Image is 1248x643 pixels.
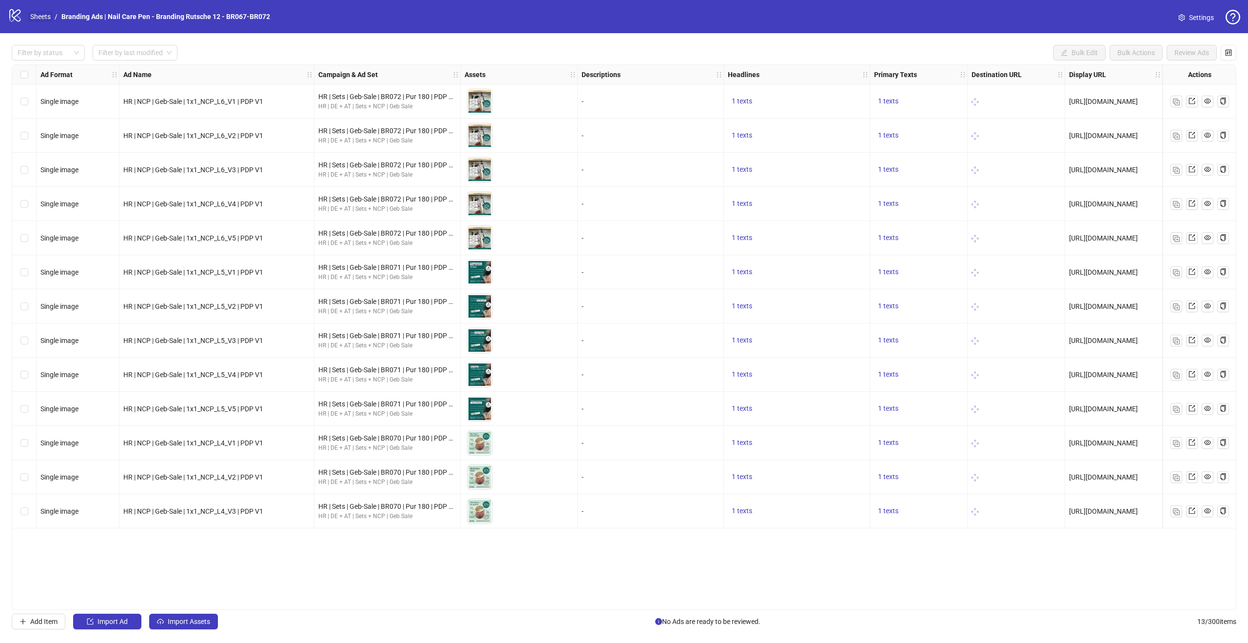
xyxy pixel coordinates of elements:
strong: Descriptions [582,69,621,80]
span: Single image [40,405,78,413]
div: HR | Sets | Geb-Sale | BR070 | Pur 180 | PDP V1 [318,433,456,443]
div: HR | DE + AT | Sets + NCP | Geb Sale [318,136,456,145]
button: 1 texts [874,301,902,312]
span: 1 texts [878,473,898,481]
button: Duplicate [1170,164,1182,176]
button: Preview [480,443,492,455]
span: copy [1220,132,1227,139]
div: Resize Primary Texts column [965,65,967,84]
span: [URL][DOMAIN_NAME] [1069,132,1138,140]
strong: Ad Name [123,69,152,80]
button: Preview [480,204,492,216]
span: [URL][DOMAIN_NAME] [1069,473,1138,481]
button: Preview [480,375,492,387]
span: holder [716,71,722,78]
div: HR | Sets | Geb-Sale | BR072 | Pur 180 | PDP V1 [318,91,456,102]
img: Duplicate [1173,201,1180,208]
span: holder [459,71,466,78]
button: Duplicate [1170,505,1182,517]
a: Sheets [28,11,53,22]
div: Select row 9 [12,358,37,392]
button: Duplicate [1170,266,1182,278]
img: Duplicate [1173,440,1180,447]
span: 1 texts [878,507,898,515]
span: - [582,132,584,140]
button: 1 texts [874,130,902,141]
button: Configure table settings [1221,45,1236,60]
span: HR | NCP | Geb-Sale | 1x1_NCP_L6_V4 | PDP V1 [123,200,263,208]
div: HR | Sets | Geb-Sale | BR071 | Pur 180 | PDP V1 (copy) [318,262,456,273]
span: Single image [40,132,78,140]
span: - [582,302,584,310]
span: [URL][DOMAIN_NAME] [1069,268,1138,276]
span: HR | NCP | Geb-Sale | 1x1_NCP_L5_V5 | PDP V1 [123,405,263,413]
div: Select row 6 [12,255,37,289]
button: 1 texts [874,369,902,381]
span: copy [1220,268,1227,275]
span: [URL][DOMAIN_NAME] [1069,200,1138,208]
span: Single image [40,200,78,208]
div: HR | DE + AT | Sets + NCP | Geb Sale [318,239,456,248]
img: Asset 1 [468,158,492,182]
img: Duplicate [1173,508,1180,515]
strong: Primary Texts [874,69,917,80]
span: holder [118,71,125,78]
div: HR | Sets | Geb-Sale | BR071 | Pur 180 | PDP V1 (copy) [318,399,456,409]
span: HR | NCP | Geb-Sale | 1x1_NCP_L4_V2 | PDP V1 [123,473,263,481]
span: export [1189,337,1195,343]
img: Asset 1 [468,192,492,216]
span: eye [1204,268,1211,275]
div: Select row 13 [12,494,37,528]
div: Select row 5 [12,221,37,255]
img: Duplicate [1173,269,1180,276]
span: 1 texts [732,370,752,378]
span: Single image [40,337,78,344]
span: copy [1220,439,1227,446]
span: eye [483,138,489,145]
span: holder [959,71,966,78]
button: 1 texts [728,266,756,278]
span: eye [1204,200,1211,207]
span: [URL][DOMAIN_NAME] [1069,405,1138,413]
span: holder [111,71,118,78]
span: HR | NCP | Geb-Sale | 1x1_NCP_L5_V3 | PDP V1 [123,337,263,344]
span: export [1189,234,1195,241]
span: holder [869,71,876,78]
span: 1 texts [878,268,898,276]
div: Select row 2 [12,119,37,153]
button: Import Ad [73,614,141,629]
button: 1 texts [874,471,902,483]
div: Select row 7 [12,289,37,323]
span: [URL][DOMAIN_NAME] [1069,371,1138,379]
span: [URL][DOMAIN_NAME] [1069,98,1138,105]
button: 1 texts [874,164,902,176]
span: HR | NCP | Geb-Sale | 1x1_NCP_L4_V1 | PDP V1 [123,439,263,447]
span: - [582,371,584,379]
span: 1 texts [732,268,752,276]
img: Asset 1 [468,328,492,353]
span: holder [576,71,583,78]
button: Duplicate [1170,198,1182,210]
span: - [582,405,584,413]
span: - [582,98,584,105]
span: 1 texts [878,302,898,310]
span: export [1189,98,1195,104]
div: Select row 3 [12,153,37,187]
span: 1 texts [878,165,898,173]
img: Asset 1 [468,260,492,284]
span: eye [1204,302,1211,309]
button: Duplicate [1170,301,1182,312]
span: - [582,268,584,276]
img: Asset 1 [468,499,492,523]
span: eye [483,514,489,521]
span: HR | NCP | Geb-Sale | 1x1_NCP_L6_V5 | PDP V1 [123,234,263,242]
span: 1 texts [878,131,898,139]
button: Duplicate [1170,96,1182,107]
div: Resize Destination URL column [1062,65,1065,84]
button: 1 texts [728,301,756,312]
span: eye [483,104,489,111]
button: 1 texts [728,130,756,141]
span: Single image [40,268,78,276]
div: Select row 10 [12,392,37,426]
button: Add Item [12,614,65,629]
